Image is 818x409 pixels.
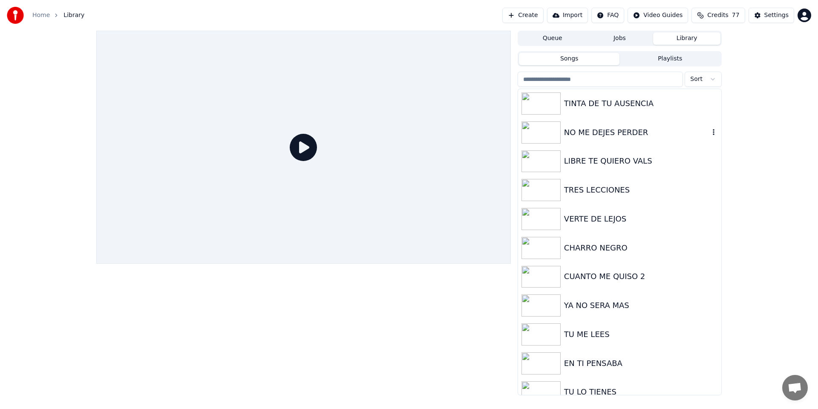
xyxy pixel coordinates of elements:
[653,32,720,45] button: Library
[564,328,718,340] div: TU ME LEES
[564,300,718,311] div: YA NO SERA MAS
[690,75,703,84] span: Sort
[564,213,718,225] div: VERTE DE LEJOS
[32,11,50,20] a: Home
[547,8,588,23] button: Import
[732,11,740,20] span: 77
[749,8,794,23] button: Settings
[564,127,709,138] div: NO ME DEJES PERDER
[691,8,745,23] button: Credits77
[63,11,84,20] span: Library
[32,11,84,20] nav: breadcrumb
[764,11,789,20] div: Settings
[7,7,24,24] img: youka
[628,8,688,23] button: Video Guides
[586,32,654,45] button: Jobs
[619,53,720,65] button: Playlists
[519,32,586,45] button: Queue
[519,53,620,65] button: Songs
[564,271,718,282] div: CUANTO ME QUISO 2
[707,11,728,20] span: Credits
[782,375,808,400] div: Open chat
[564,98,718,109] div: TINTA DE TU AUSENCIA
[564,386,718,398] div: TU LO TIENES
[564,242,718,254] div: CHARRO NEGRO
[564,357,718,369] div: EN TI PENSABA
[564,184,718,196] div: TRES LECCIONES
[564,155,718,167] div: LIBRE TE QUIERO VALS
[591,8,624,23] button: FAQ
[502,8,544,23] button: Create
